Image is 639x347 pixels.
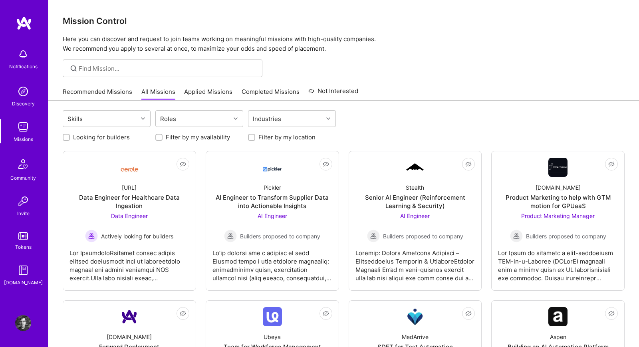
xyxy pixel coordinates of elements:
[73,133,130,141] label: Looking for builders
[14,135,33,143] div: Missions
[101,232,173,240] span: Actively looking for builders
[15,193,31,209] img: Invite
[15,83,31,99] img: discovery
[120,161,139,174] img: Company Logo
[180,310,186,317] i: icon EyeClosed
[405,307,425,326] img: Company Logo
[258,212,287,219] span: AI Engineer
[65,113,85,125] div: Skills
[141,117,145,121] i: icon Chevron
[180,161,186,167] i: icon EyeClosed
[264,333,281,341] div: Ubeya
[264,183,281,192] div: Pickler
[12,99,35,108] div: Discovery
[158,113,178,125] div: Roles
[498,193,618,210] div: Product Marketing to help with GTM motion for GPUaaS
[69,193,189,210] div: Data Engineer for Healthcare Data Ingestion
[258,133,316,141] label: Filter by my location
[212,193,332,210] div: AI Engineer to Transform Supplier Data into Actionable Insights
[4,278,43,287] div: [DOMAIN_NAME]
[10,174,36,182] div: Community
[308,86,358,101] a: Not Interested
[326,117,330,121] i: icon Chevron
[9,62,38,71] div: Notifications
[383,232,463,240] span: Builders proposed to company
[355,158,475,284] a: Company LogoStealthSenior AI Engineer (Reinforcement Learning & Security)AI Engineer Builders pro...
[15,119,31,135] img: teamwork
[367,230,380,242] img: Builders proposed to company
[608,161,615,167] i: icon EyeClosed
[234,117,238,121] i: icon Chevron
[15,262,31,278] img: guide book
[510,230,523,242] img: Builders proposed to company
[498,158,618,284] a: Company Logo[DOMAIN_NAME]Product Marketing to help with GTM motion for GPUaaSProduct Marketing Ma...
[17,209,30,218] div: Invite
[465,310,472,317] i: icon EyeClosed
[536,183,581,192] div: [DOMAIN_NAME]
[212,242,332,282] div: Lo’ip dolorsi ame c adipisc el sedd Eiusmod tempo i utla etdolore magnaaliq: enimadminimv quisn, ...
[550,333,566,341] div: Aspen
[15,46,31,62] img: bell
[400,212,430,219] span: AI Engineer
[323,310,329,317] i: icon EyeClosed
[323,161,329,167] i: icon EyeClosed
[63,16,625,26] h3: Mission Control
[122,183,137,192] div: [URL]
[251,113,283,125] div: Industries
[141,87,175,101] a: All Missions
[406,183,424,192] div: Stealth
[13,315,33,331] a: User Avatar
[608,310,615,317] i: icon EyeClosed
[120,307,139,326] img: Company Logo
[166,133,230,141] label: Filter by my availability
[15,243,32,251] div: Tokens
[242,87,300,101] a: Completed Missions
[526,232,606,240] span: Builders proposed to company
[16,16,32,30] img: logo
[548,307,568,326] img: Company Logo
[14,155,33,174] img: Community
[224,230,237,242] img: Builders proposed to company
[263,307,282,326] img: Company Logo
[212,158,332,284] a: Company LogoPicklerAI Engineer to Transform Supplier Data into Actionable InsightsAI Engineer Bui...
[63,87,132,101] a: Recommended Missions
[405,162,425,173] img: Company Logo
[69,64,78,73] i: icon SearchGrey
[240,232,320,240] span: Builders proposed to company
[107,333,152,341] div: [DOMAIN_NAME]
[355,193,475,210] div: Senior AI Engineer (Reinforcement Learning & Security)
[263,160,282,174] img: Company Logo
[355,242,475,282] div: Loremip: Dolors Ametcons Adipisci – Elitseddoeius Temporin & UtlaboreEtdolor Magnaali En’ad m ven...
[465,161,472,167] i: icon EyeClosed
[521,212,595,219] span: Product Marketing Manager
[85,230,98,242] img: Actively looking for builders
[69,158,189,284] a: Company Logo[URL]Data Engineer for Healthcare Data IngestionData Engineer Actively looking for bu...
[63,34,625,54] p: Here you can discover and request to join teams working on meaningful missions with high-quality ...
[69,242,189,282] div: Lor IpsumdoloRsitamet consec adipis elitsed doeiusmodt inci ut laboreetdolo magnaal eni admini ve...
[18,232,28,240] img: tokens
[15,315,31,331] img: User Avatar
[402,333,429,341] div: MedArrive
[79,64,256,73] input: Find Mission...
[498,242,618,282] div: Lor Ipsum do sitametc a elit-seddoeiusm TEM-in-u-Laboree (DOLorE) magnaali enim a minimv quisn ex...
[548,158,568,177] img: Company Logo
[111,212,148,219] span: Data Engineer
[184,87,232,101] a: Applied Missions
